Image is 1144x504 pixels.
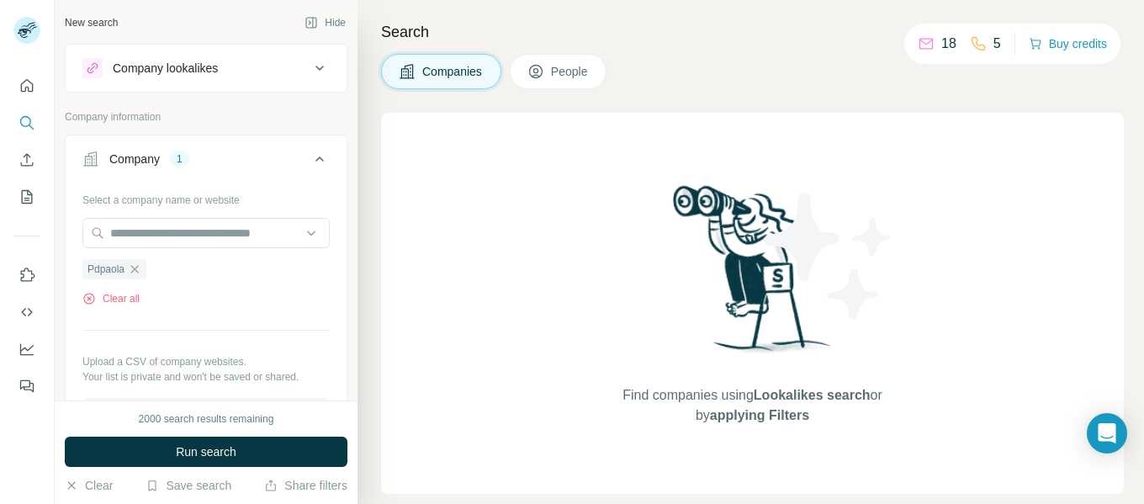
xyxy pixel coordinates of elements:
[113,60,218,77] div: Company lookalikes
[65,437,347,467] button: Run search
[13,297,40,327] button: Use Surfe API
[264,477,347,494] button: Share filters
[176,443,236,460] span: Run search
[66,48,347,88] button: Company lookalikes
[109,151,160,167] div: Company
[65,109,347,125] p: Company information
[1029,32,1107,56] button: Buy credits
[754,388,871,402] span: Lookalikes search
[66,139,347,186] button: Company1
[82,186,330,208] div: Select a company name or website
[13,108,40,138] button: Search
[13,145,40,175] button: Enrich CSV
[617,385,887,426] span: Find companies using or by
[139,411,274,427] div: 2000 search results remaining
[65,15,118,30] div: New search
[82,354,330,369] p: Upload a CSV of company websites.
[941,34,956,54] p: 18
[993,34,1001,54] p: 5
[422,63,484,80] span: Companies
[381,20,1124,44] h4: Search
[710,408,809,422] span: applying Filters
[13,371,40,401] button: Feedback
[170,151,189,167] div: 1
[82,291,140,306] button: Clear all
[82,398,330,428] button: Upload a list of companies
[87,262,124,277] span: Pdpaola
[293,10,357,35] button: Hide
[13,260,40,290] button: Use Surfe on LinkedIn
[146,477,231,494] button: Save search
[82,369,330,385] p: Your list is private and won't be saved or shared.
[551,63,590,80] span: People
[13,334,40,364] button: Dashboard
[665,181,840,369] img: Surfe Illustration - Woman searching with binoculars
[65,477,113,494] button: Clear
[13,71,40,101] button: Quick start
[753,180,904,332] img: Surfe Illustration - Stars
[1087,413,1127,454] div: Open Intercom Messenger
[13,182,40,212] button: My lists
